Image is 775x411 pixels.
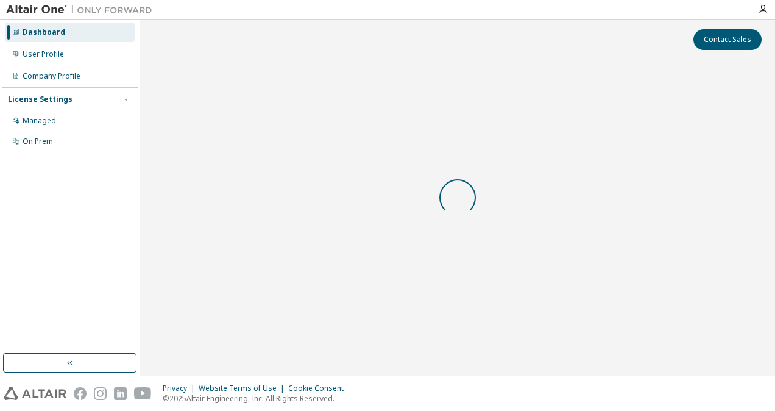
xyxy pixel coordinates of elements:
[23,27,65,37] div: Dashboard
[163,393,351,404] p: © 2025 Altair Engineering, Inc. All Rights Reserved.
[23,71,80,81] div: Company Profile
[74,387,87,400] img: facebook.svg
[6,4,158,16] img: Altair One
[288,384,351,393] div: Cookie Consent
[163,384,199,393] div: Privacy
[23,116,56,126] div: Managed
[23,49,64,59] div: User Profile
[134,387,152,400] img: youtube.svg
[693,29,762,50] button: Contact Sales
[114,387,127,400] img: linkedin.svg
[199,384,288,393] div: Website Terms of Use
[4,387,66,400] img: altair_logo.svg
[8,95,73,104] div: License Settings
[94,387,107,400] img: instagram.svg
[23,137,53,146] div: On Prem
